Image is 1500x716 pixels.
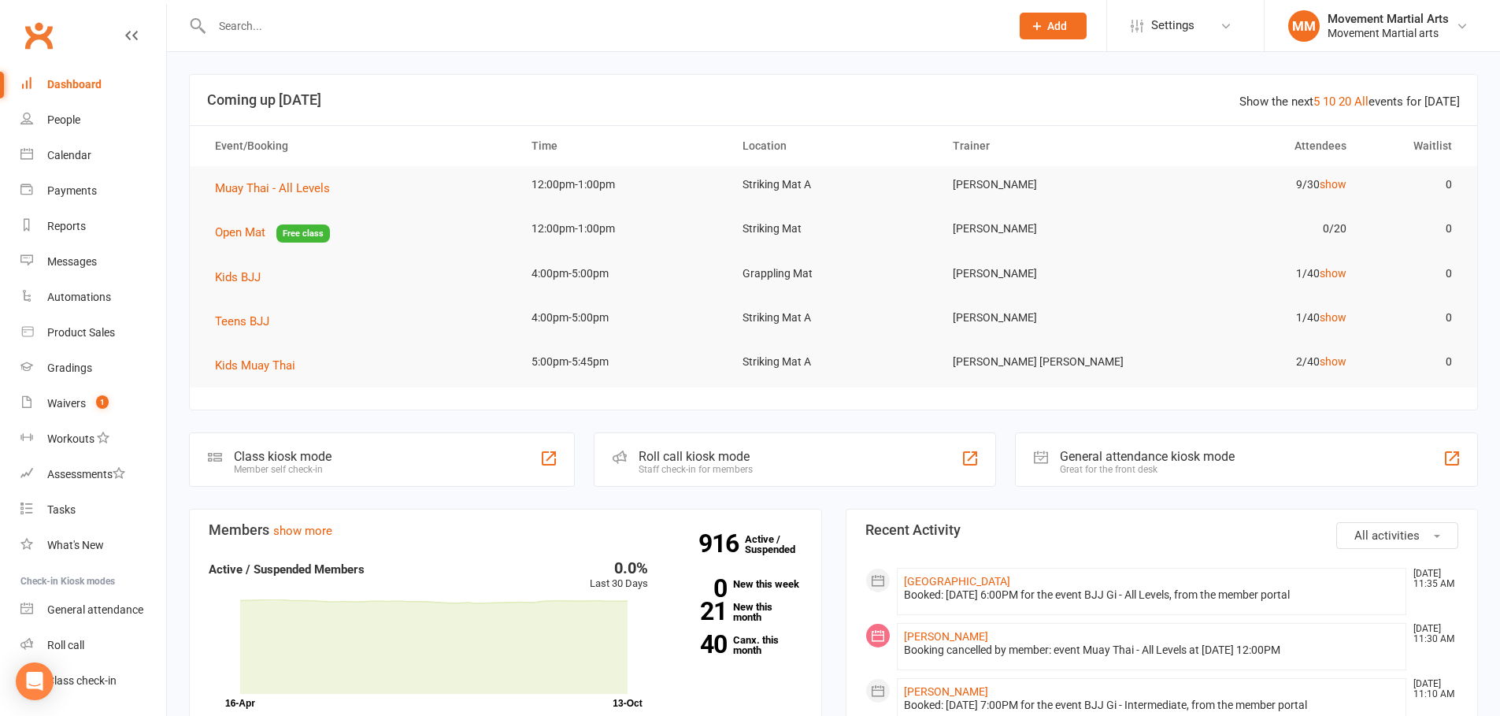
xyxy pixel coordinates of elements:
th: Event/Booking [201,126,517,166]
span: Teens BJJ [215,314,269,328]
h3: Recent Activity [865,522,1459,538]
h3: Coming up [DATE] [207,92,1460,108]
button: Open MatFree class [215,223,330,243]
td: 12:00pm-1:00pm [517,166,728,203]
button: All activities [1336,522,1458,549]
div: Messages [47,255,97,268]
input: Search... [207,15,999,37]
div: Class check-in [47,674,117,687]
a: [PERSON_NAME] [904,685,988,698]
strong: Active / Suspended Members [209,562,365,577]
div: Booking cancelled by member: event Muay Thai - All Levels at [DATE] 12:00PM [904,644,1400,657]
div: Waivers [47,397,86,410]
td: 1/40 [1150,255,1361,292]
a: Roll call [20,628,166,663]
th: Trainer [939,126,1150,166]
span: 1 [96,395,109,409]
a: Class kiosk mode [20,663,166,699]
div: Roll call kiosk mode [639,449,753,464]
strong: 0 [672,577,727,600]
div: Movement Martial arts [1328,26,1449,40]
td: Striking Mat [728,210,939,247]
th: Time [517,126,728,166]
a: 40Canx. this month [672,635,802,655]
div: Movement Martial Arts [1328,12,1449,26]
span: Kids BJJ [215,270,261,284]
div: Great for the front desk [1060,464,1235,475]
span: Free class [276,224,330,243]
span: Kids Muay Thai [215,358,295,373]
td: [PERSON_NAME] [939,299,1150,336]
a: Tasks [20,492,166,528]
span: Add [1047,20,1067,32]
div: Open Intercom Messenger [16,662,54,700]
div: Reports [47,220,86,232]
td: Striking Mat A [728,343,939,380]
div: 0.0% [590,560,648,576]
div: Tasks [47,503,76,516]
span: Muay Thai - All Levels [215,181,330,195]
a: 20 [1339,95,1351,109]
div: Roll call [47,639,84,651]
button: Muay Thai - All Levels [215,179,341,198]
a: show [1320,267,1346,280]
div: Payments [47,184,97,197]
time: [DATE] 11:35 AM [1406,569,1457,589]
a: show [1320,355,1346,368]
a: 10 [1323,95,1335,109]
a: Assessments [20,457,166,492]
a: 21New this month [672,602,802,622]
th: Location [728,126,939,166]
div: Show the next events for [DATE] [1239,92,1460,111]
div: Workouts [47,432,94,445]
div: Gradings [47,362,92,374]
a: Messages [20,244,166,280]
button: Kids Muay Thai [215,356,306,375]
td: 1/40 [1150,299,1361,336]
div: Staff check-in for members [639,464,753,475]
a: show more [273,524,332,538]
div: Dashboard [47,78,102,91]
strong: 21 [672,599,727,623]
h3: Members [209,522,802,538]
a: [GEOGRAPHIC_DATA] [904,575,1010,588]
a: show [1320,311,1346,324]
a: Product Sales [20,315,166,351]
a: All [1354,95,1369,109]
div: Booked: [DATE] 7:00PM for the event BJJ Gi - Intermediate, from the member portal [904,699,1400,712]
div: Product Sales [47,326,115,339]
div: People [47,113,80,126]
span: Settings [1151,8,1194,43]
a: show [1320,178,1346,191]
td: Striking Mat A [728,166,939,203]
a: Automations [20,280,166,315]
div: What's New [47,539,104,551]
td: 4:00pm-5:00pm [517,299,728,336]
td: 4:00pm-5:00pm [517,255,728,292]
a: Clubworx [19,16,58,55]
div: General attendance kiosk mode [1060,449,1235,464]
button: Teens BJJ [215,312,280,331]
td: 5:00pm-5:45pm [517,343,728,380]
td: 2/40 [1150,343,1361,380]
a: Reports [20,209,166,244]
div: Booked: [DATE] 6:00PM for the event BJJ Gi - All Levels, from the member portal [904,588,1400,602]
div: Calendar [47,149,91,161]
td: 0/20 [1150,210,1361,247]
span: Open Mat [215,225,265,239]
td: 0 [1361,343,1466,380]
a: 5 [1313,95,1320,109]
a: Dashboard [20,67,166,102]
td: [PERSON_NAME] [PERSON_NAME] [939,343,1150,380]
td: 12:00pm-1:00pm [517,210,728,247]
a: Gradings [20,351,166,386]
div: Last 30 Days [590,560,648,592]
a: People [20,102,166,138]
div: MM [1288,10,1320,42]
td: 0 [1361,299,1466,336]
td: 0 [1361,255,1466,292]
td: [PERSON_NAME] [939,255,1150,292]
td: 9/30 [1150,166,1361,203]
div: Class kiosk mode [234,449,331,464]
button: Add [1020,13,1087,39]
